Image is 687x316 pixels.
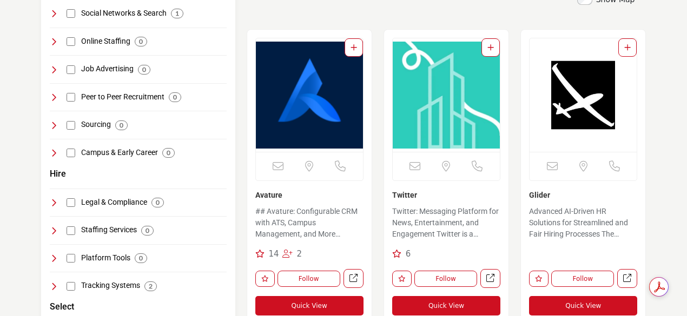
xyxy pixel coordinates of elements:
button: Quick View [255,296,364,315]
a: Twitter [392,191,417,199]
input: Select Online Staffing checkbox [67,37,75,46]
input: Select Campus & Early Career checkbox [67,149,75,157]
a: Avature [255,191,282,199]
b: 2 [149,283,153,290]
a: ## Avature: Configurable CRM with ATS, Campus Management, and More Experience Avature, a configur... [255,203,364,242]
p: Twitter: Messaging Platform for News, Entertainment, and Engagement Twitter is a popular social n... [392,206,500,242]
a: Open Listing in new tab [530,38,637,152]
h3: Twitter [392,189,500,200]
a: Add To List [351,43,357,52]
div: 0 Results For Job Advertising [138,65,150,75]
h4: Peer to Peer Recruitment: Recruitment methods leveraging existing employees' networks and relatio... [81,92,164,103]
b: 0 [142,66,146,73]
button: Hire [50,167,66,180]
span: 6 [406,249,411,259]
a: Open avature in new tab [343,269,364,288]
button: Follow [414,271,477,287]
h4: Online Staffing: Digital platforms specializing in the staffing of temporary, contract, and conti... [81,36,130,47]
a: Open glider in new tab [617,269,637,288]
a: Open Listing in new tab [393,38,500,152]
div: 0 Results For Staffing Services [141,226,154,236]
h4: Campus & Early Career: Programs and platforms focusing on recruitment and career development for ... [81,147,158,158]
button: Like listing [529,271,549,287]
span: 2 [297,249,302,259]
input: Select Sourcing checkbox [67,121,75,130]
div: 0 Results For Campus & Early Career [162,148,175,158]
i: Recommendations [392,250,401,258]
h4: Platform Tools: Software and tools designed to enhance operational efficiency and collaboration i... [81,253,130,264]
input: Select Peer to Peer Recruitment checkbox [67,93,75,102]
i: Recommendations [255,250,265,258]
a: Add To List [624,43,631,52]
b: 1 [175,10,179,17]
p: ## Avature: Configurable CRM with ATS, Campus Management, and More Experience Avature, a configur... [255,206,364,242]
input: Select Job Advertising checkbox [67,65,75,74]
div: 1 Results For Social Networks & Search [171,9,183,18]
a: Open twitter in new tab [480,269,500,288]
div: 2 Results For Tracking Systems [144,281,157,291]
b: 0 [139,38,143,45]
b: 0 [146,227,149,234]
input: Select Platform Tools checkbox [67,254,75,263]
input: Select Tracking Systems checkbox [67,282,75,291]
a: Advanced AI-Driven HR Solutions for Streamlined and Fair Hiring Processes The company operates wi... [529,203,637,242]
span: 14 [268,249,279,259]
p: Advanced AI-Driven HR Solutions for Streamlined and Fair Hiring Processes The company operates wi... [529,206,637,242]
input: Select Staffing Services checkbox [67,226,75,235]
b: 0 [120,122,123,129]
h4: Legal & Compliance: Resources and services ensuring recruitment practices comply with legal and r... [81,197,147,208]
b: 0 [139,254,143,262]
div: 0 Results For Sourcing [115,120,128,130]
div: 0 Results For Online Staffing [135,37,147,46]
input: Select Social Networks & Search checkbox [67,9,75,18]
div: 0 Results For Peer to Peer Recruitment [169,92,181,102]
div: 0 Results For Platform Tools [135,253,147,263]
h4: Staffing Services: Services and agencies focused on providing temporary, permanent, and specializ... [81,225,137,236]
h4: Sourcing: Strategies and tools for identifying and engaging potential candidates for specific job... [81,119,111,130]
a: Glider [529,191,550,199]
a: Open Listing in new tab [256,38,363,152]
h4: Tracking Systems: Systems for tracking and managing candidate applications, interviews, and onboa... [81,280,140,291]
b: 0 [167,149,170,157]
div: 0 Results For Legal & Compliance [151,198,164,207]
button: Like listing [392,271,412,287]
h4: Job Advertising: Platforms and strategies for advertising job openings to attract a wide range of... [81,64,134,75]
button: Quick View [529,296,637,315]
button: Follow [551,271,614,287]
img: Twitter [393,38,500,152]
b: 0 [173,93,177,101]
img: Avature [256,38,363,152]
b: 0 [156,199,160,206]
h4: Social Networks & Search: Platforms that combine social networking and search capabilities for re... [81,8,167,19]
h3: Avature [255,189,364,200]
button: Like listing [255,271,275,287]
a: Twitter: Messaging Platform for News, Entertainment, and Engagement Twitter is a popular social n... [392,203,500,242]
div: Followers [282,248,302,260]
button: Follow [278,271,340,287]
button: Select [50,300,74,313]
a: Add To List [487,43,494,52]
h3: Glider [529,189,637,200]
input: Select Legal & Compliance checkbox [67,198,75,207]
button: Quick View [392,296,500,315]
img: Glider [530,38,637,152]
